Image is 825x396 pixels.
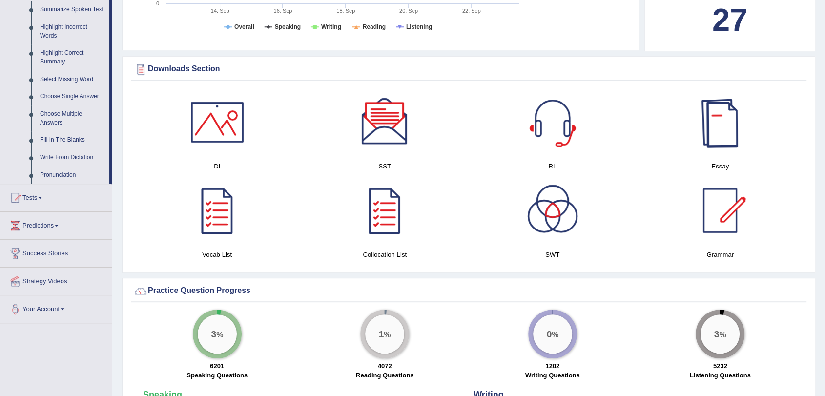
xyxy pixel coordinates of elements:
h4: Essay [641,161,800,171]
div: Practice Question Progress [133,284,804,298]
big: 3 [211,329,216,339]
big: 0 [546,329,552,339]
h4: SST [306,161,464,171]
tspan: 20. Sep [399,8,418,14]
h4: SWT [474,250,632,260]
a: Pronunciation [36,167,109,184]
tspan: 18. Sep [336,8,355,14]
a: Write From Dictation [36,149,109,167]
b: 27 [712,2,747,38]
div: Downloads Section [133,62,804,77]
a: Your Account [0,295,112,320]
a: Choose Multiple Answers [36,105,109,131]
h4: Vocab List [138,250,296,260]
a: Success Stories [0,240,112,264]
tspan: Overall [234,23,254,30]
tspan: 22. Sep [462,8,481,14]
a: Tests [0,184,112,208]
label: Speaking Questions [186,371,247,380]
strong: 1202 [545,362,559,370]
a: Highlight Incorrect Words [36,19,109,44]
tspan: Speaking [275,23,301,30]
strong: 5232 [713,362,727,370]
a: Strategy Videos [0,268,112,292]
h4: RL [474,161,632,171]
strong: 6201 [210,362,224,370]
div: % [533,314,572,354]
div: % [198,314,237,354]
a: Highlight Correct Summary [36,44,109,70]
div: % [701,314,740,354]
text: 0 [156,0,159,6]
label: Writing Questions [525,371,580,380]
h4: Grammar [641,250,800,260]
label: Reading Questions [356,371,413,380]
a: Fill In The Blanks [36,131,109,149]
big: 1 [379,329,384,339]
a: Choose Single Answer [36,88,109,105]
a: Select Missing Word [36,71,109,88]
tspan: Reading [363,23,386,30]
tspan: Listening [406,23,432,30]
tspan: Writing [321,23,341,30]
h4: Collocation List [306,250,464,260]
a: Predictions [0,212,112,236]
tspan: 14. Sep [211,8,229,14]
strong: 4072 [378,362,392,370]
big: 3 [714,329,720,339]
tspan: 16. Sep [273,8,292,14]
a: Summarize Spoken Text [36,1,109,19]
h4: DI [138,161,296,171]
div: % [365,314,404,354]
label: Listening Questions [690,371,751,380]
